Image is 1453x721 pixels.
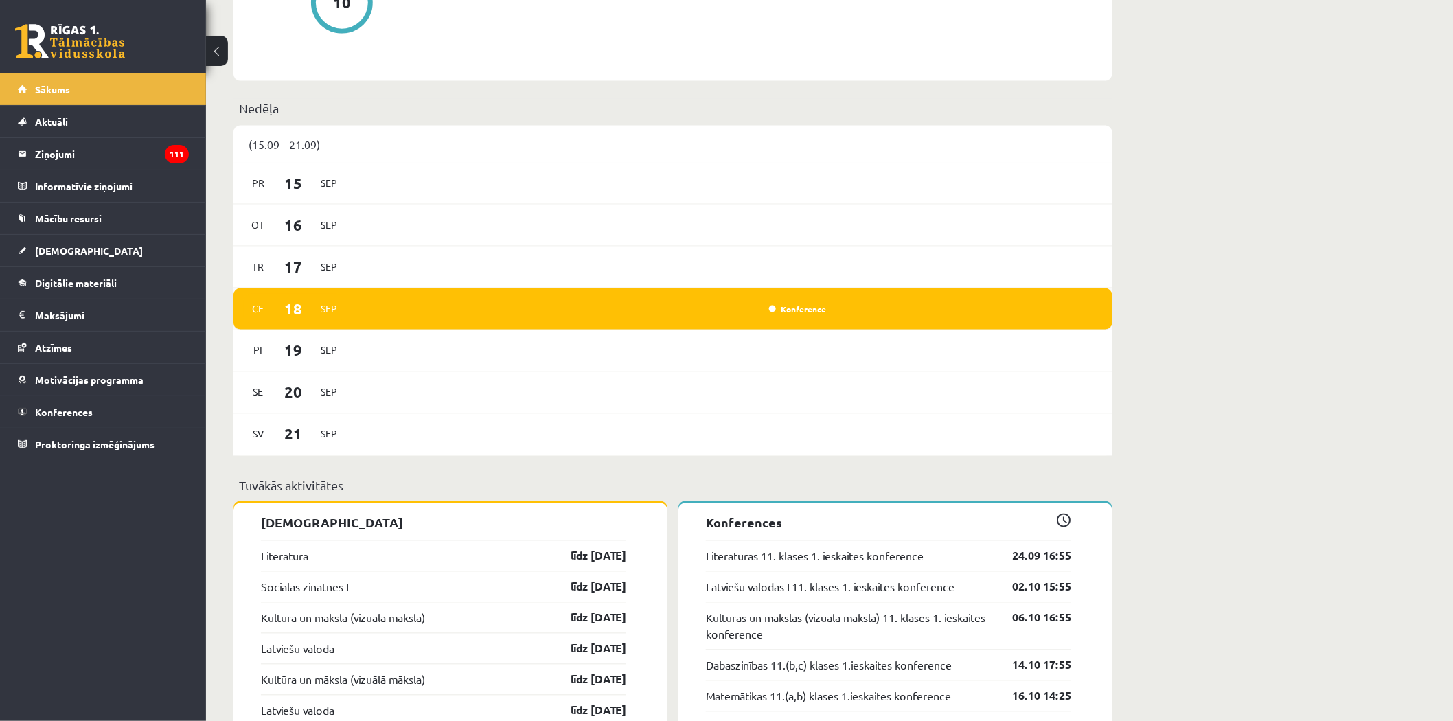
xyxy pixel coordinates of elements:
[261,702,334,719] a: Latviešu valoda
[18,106,189,137] a: Aktuāli
[35,244,143,257] span: [DEMOGRAPHIC_DATA]
[261,641,334,657] a: Latviešu valoda
[706,657,952,674] a: Dabaszinības 11.(b,c) klases 1.ieskaites konference
[35,212,102,225] span: Mācību resursi
[18,138,189,170] a: Ziņojumi111
[261,610,425,626] a: Kultūra un māksla (vizuālā māksla)
[239,477,1107,495] p: Tuvākās aktivitātes
[547,610,626,626] a: līdz [DATE]
[992,548,1071,564] a: 24.09 16:55
[547,672,626,688] a: līdz [DATE]
[35,374,144,386] span: Motivācijas programma
[18,396,189,428] a: Konferences
[547,579,626,595] a: līdz [DATE]
[273,297,315,320] span: 18
[992,688,1071,705] a: 16.10 14:25
[18,364,189,396] a: Motivācijas programma
[261,514,626,532] p: [DEMOGRAPHIC_DATA]
[35,115,68,128] span: Aktuāli
[273,423,315,446] span: 21
[273,339,315,362] span: 19
[18,235,189,266] a: [DEMOGRAPHIC_DATA]
[314,256,343,277] span: Sep
[35,438,155,450] span: Proktoringa izmēģinājums
[244,172,273,194] span: Pr
[165,145,189,163] i: 111
[261,672,425,688] a: Kultūra un māksla (vizuālā māksla)
[35,277,117,289] span: Digitālie materiāli
[314,340,343,361] span: Sep
[35,170,189,202] legend: Informatīvie ziņojumi
[992,610,1071,626] a: 06.10 16:55
[706,579,954,595] a: Latviešu valodas I 11. klases 1. ieskaites konference
[15,24,125,58] a: Rīgas 1. Tālmācības vidusskola
[233,126,1112,163] div: (15.09 - 21.09)
[244,424,273,445] span: Sv
[314,172,343,194] span: Sep
[244,256,273,277] span: Tr
[244,340,273,361] span: Pi
[261,548,308,564] a: Literatūra
[18,428,189,460] a: Proktoringa izmēģinājums
[706,688,951,705] a: Matemātikas 11.(a,b) klases 1.ieskaites konference
[706,548,924,564] a: Literatūras 11. klases 1. ieskaites konference
[18,299,189,331] a: Maksājumi
[18,170,189,202] a: Informatīvie ziņojumi
[706,514,1071,532] p: Konferences
[261,579,348,595] a: Sociālās zinātnes I
[547,641,626,657] a: līdz [DATE]
[35,406,93,418] span: Konferences
[18,332,189,363] a: Atzīmes
[18,203,189,234] a: Mācību resursi
[547,548,626,564] a: līdz [DATE]
[273,381,315,404] span: 20
[18,73,189,105] a: Sākums
[314,382,343,403] span: Sep
[314,214,343,236] span: Sep
[18,267,189,299] a: Digitālie materiāli
[273,172,315,194] span: 15
[273,255,315,278] span: 17
[769,304,827,314] a: Konference
[244,382,273,403] span: Se
[35,83,70,95] span: Sākums
[314,298,343,319] span: Sep
[547,702,626,719] a: līdz [DATE]
[273,214,315,236] span: 16
[992,579,1071,595] a: 02.10 15:55
[244,298,273,319] span: Ce
[35,138,189,170] legend: Ziņojumi
[35,299,189,331] legend: Maksājumi
[239,99,1107,117] p: Nedēļa
[706,610,992,643] a: Kultūras un mākslas (vizuālā māksla) 11. klases 1. ieskaites konference
[992,657,1071,674] a: 14.10 17:55
[244,214,273,236] span: Ot
[35,341,72,354] span: Atzīmes
[314,424,343,445] span: Sep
